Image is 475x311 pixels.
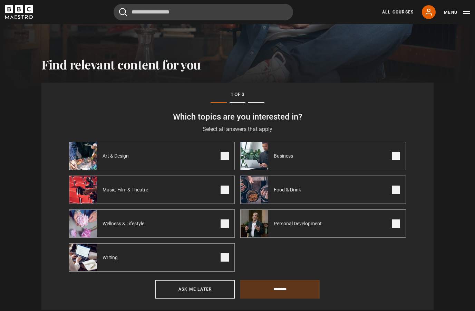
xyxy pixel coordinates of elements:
[97,152,137,159] span: Art & Design
[382,9,414,15] a: All Courses
[41,57,434,72] h2: Find relevant content for you
[119,8,127,17] button: Submit the search query
[444,9,470,16] button: Toggle navigation
[69,111,406,122] h3: Which topics are you interested in?
[5,5,33,19] svg: BBC Maestro
[268,186,309,193] span: Food & Drink
[268,220,330,227] span: Personal Development
[155,280,235,299] button: Ask me later
[114,4,293,20] input: Search
[268,152,301,159] span: Business
[69,125,406,133] p: Select all answers that apply
[97,220,153,227] span: Wellness & Lifestyle
[97,254,126,261] span: Writing
[69,91,406,98] p: 1 of 3
[97,186,156,193] span: Music, Film & Theatre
